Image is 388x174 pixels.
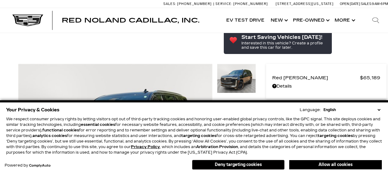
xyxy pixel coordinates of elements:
[62,17,199,23] a: Red Noland Cadillac, Inc.
[372,2,388,6] span: 9 AM-6 PM
[233,2,268,6] span: [PHONE_NUMBER]
[6,116,382,155] p: We respect consumer privacy rights by letting visitors opt out of third-party tracking cookies an...
[213,2,269,6] a: Service: [PHONE_NUMBER]
[62,17,199,24] span: Red Noland Cadillac, Inc.
[322,107,382,113] select: Language Select
[290,8,332,33] a: Pre-Owned
[131,145,160,149] a: Privacy Policy
[268,8,290,33] a: New
[272,82,380,91] a: Details
[289,160,382,169] button: Allow all cookies
[332,8,357,33] button: More
[181,134,216,138] strong: targeting cookies
[340,2,360,6] span: Open [DATE]
[361,2,372,6] span: Sales:
[163,2,213,6] a: Sales: [PHONE_NUMBER]
[300,108,321,112] div: Language:
[5,164,51,168] div: Powered by
[360,73,380,82] span: $65,189
[29,164,51,168] a: ComplyAuto
[177,2,212,6] span: [PHONE_NUMBER]
[163,2,176,6] span: Sales:
[192,160,285,170] button: Deny targeting cookies
[12,14,43,26] img: Cadillac Dark Logo with Cadillac White Text
[42,128,79,132] strong: functional cookies
[6,106,60,114] span: Your Privacy & Cookies
[32,134,67,138] strong: analytics cookies
[215,2,232,6] span: Service:
[217,64,256,93] img: Used 2022 Black Raven Cadillac Premium Luxury image 1
[272,73,360,82] span: Red [PERSON_NAME]
[223,8,268,33] a: EV Test Drive
[276,2,334,6] a: [STREET_ADDRESS][US_STATE]
[318,134,353,138] strong: targeting cookies
[272,73,380,82] a: Red [PERSON_NAME] $65,189
[196,145,238,149] strong: Arbitration Provision
[81,122,115,127] strong: essential cookies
